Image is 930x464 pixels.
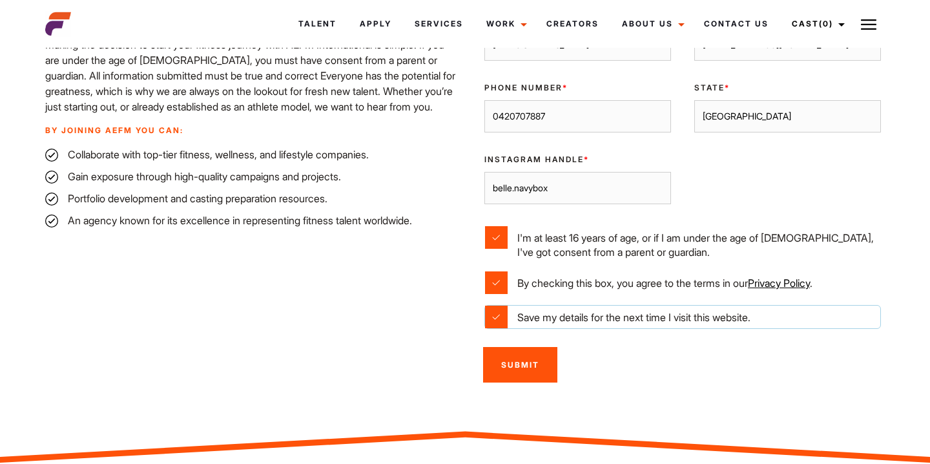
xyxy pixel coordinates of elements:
input: By checking this box, you agree to the terms in ourPrivacy Policy. [485,271,508,294]
a: Contact Us [692,6,780,41]
label: Instagram Handle [484,154,671,165]
input: Save my details for the next time I visit this website. [485,306,508,328]
a: Work [475,6,535,41]
li: Portfolio development and casting preparation resources. [45,191,457,206]
p: Making the decision to start your fitness journey with AEFM International is simple. If you are u... [45,37,457,114]
a: Creators [535,6,610,41]
img: cropped-aefm-brand-fav-22-square.png [45,11,71,37]
span: (0) [819,19,833,28]
a: Cast(0) [780,6,852,41]
label: Save my details for the next time I visit this website. [485,306,880,328]
li: Collaborate with top-tier fitness, wellness, and lifestyle companies. [45,147,457,162]
input: I'm at least 16 years of age, or if I am under the age of [DEMOGRAPHIC_DATA], I've got consent fr... [485,226,508,249]
li: An agency known for its excellence in representing fitness talent worldwide. [45,213,457,228]
label: I'm at least 16 years of age, or if I am under the age of [DEMOGRAPHIC_DATA], I've got consent fr... [485,226,880,259]
a: Talent [287,6,348,41]
label: By checking this box, you agree to the terms in our . [485,271,880,294]
img: Burger icon [861,17,876,32]
li: Gain exposure through high-quality campaigns and projects. [45,169,457,184]
p: By joining AEFM you can: [45,125,457,136]
a: Privacy Policy [748,277,810,290]
a: Services [403,6,475,41]
input: Submit [483,347,557,383]
a: Apply [348,6,403,41]
label: Phone Number [484,82,671,94]
label: State [694,82,881,94]
a: About Us [610,6,692,41]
